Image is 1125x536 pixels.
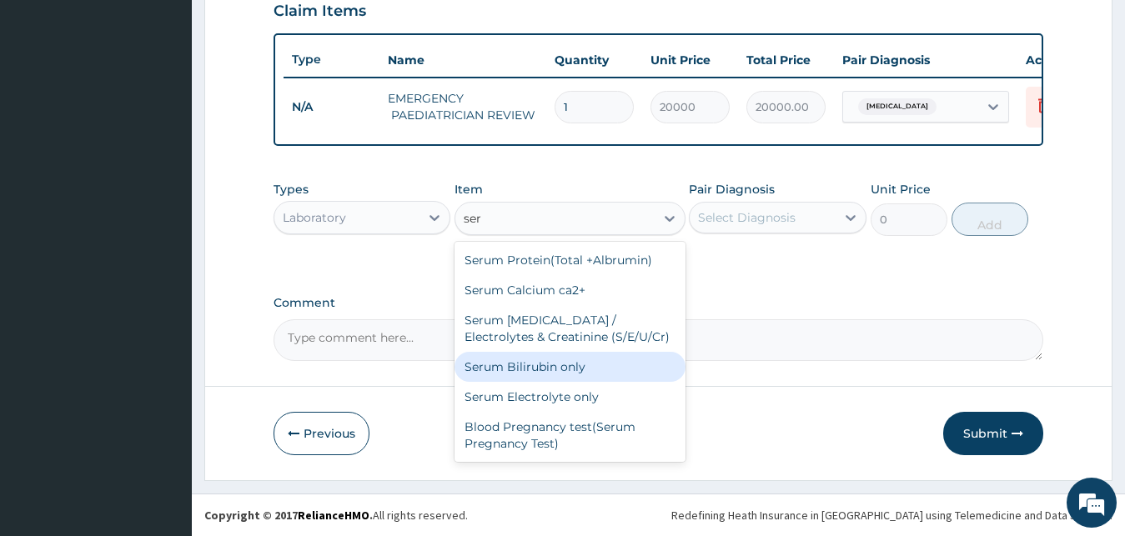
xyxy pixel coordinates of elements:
[284,92,379,123] td: N/A
[87,93,280,115] div: Chat with us now
[379,82,546,132] td: EMERGENCY PAEDIATRICIAN REVIEW
[379,43,546,77] th: Name
[455,412,686,458] div: Blood Pregnancy test(Serum Pregnancy Test)
[455,352,686,382] div: Serum Bilirubin only
[192,493,1125,536] footer: All rights reserved.
[283,209,346,226] div: Laboratory
[274,3,366,21] h3: Claim Items
[204,508,373,523] strong: Copyright © 2017 .
[274,296,1044,310] label: Comment
[952,203,1028,236] button: Add
[1017,43,1101,77] th: Actions
[455,275,686,305] div: Serum Calcium ca2+
[284,44,379,75] th: Type
[8,358,318,417] textarea: Type your message and hit 'Enter'
[298,508,369,523] a: RelianceHMO
[871,181,931,198] label: Unit Price
[858,98,937,115] span: [MEDICAL_DATA]
[97,162,230,330] span: We're online!
[274,412,369,455] button: Previous
[738,43,834,77] th: Total Price
[689,181,775,198] label: Pair Diagnosis
[834,43,1017,77] th: Pair Diagnosis
[642,43,738,77] th: Unit Price
[31,83,68,125] img: d_794563401_company_1708531726252_794563401
[274,183,309,197] label: Types
[274,8,314,48] div: Minimize live chat window
[455,382,686,412] div: Serum Electrolyte only
[943,412,1043,455] button: Submit
[698,209,796,226] div: Select Diagnosis
[455,181,483,198] label: Item
[455,305,686,352] div: Serum [MEDICAL_DATA] / Electrolytes & Creatinine (S/E/U/Cr)
[546,43,642,77] th: Quantity
[671,507,1112,523] div: Redefining Heath Insurance in [GEOGRAPHIC_DATA] using Telemedicine and Data Science!
[455,245,686,275] div: Serum Protein(Total +Albrumin)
